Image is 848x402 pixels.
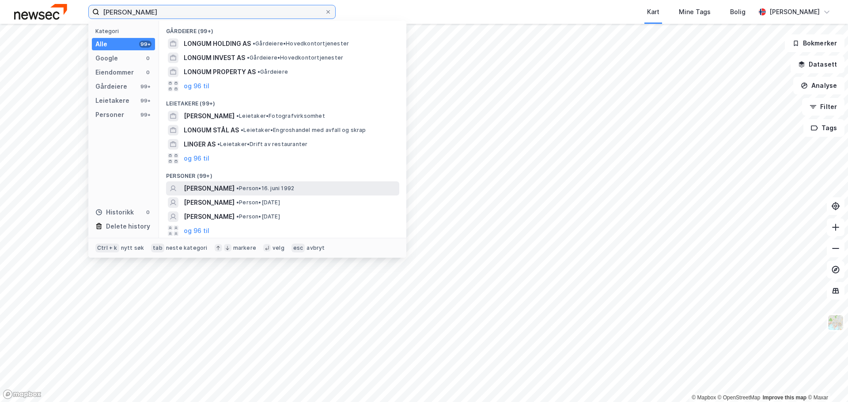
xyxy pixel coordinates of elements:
div: Historikk [95,207,134,218]
div: Personer [95,109,124,120]
span: Person • [DATE] [236,199,280,206]
a: Mapbox homepage [3,389,42,399]
span: • [241,127,243,133]
div: markere [233,244,256,252]
button: og 96 til [184,81,209,91]
img: newsec-logo.f6e21ccffca1b3a03d2d.png [14,4,67,19]
div: Google [95,53,118,64]
div: Leietakere (99+) [159,93,406,109]
div: Gårdeiere (99+) [159,21,406,37]
div: Gårdeiere [95,81,127,92]
a: OpenStreetMap [718,394,761,401]
div: Bolig [730,7,746,17]
button: Analyse [793,77,844,94]
div: Eiendommer [95,67,134,78]
span: LONGUM HOLDING AS [184,38,251,49]
span: • [257,68,260,75]
div: 99+ [139,97,151,104]
span: [PERSON_NAME] [184,111,235,121]
button: Bokmerker [785,34,844,52]
div: nytt søk [121,244,144,252]
span: • [236,213,239,220]
span: • [236,113,239,119]
div: [PERSON_NAME] [769,7,820,17]
span: [PERSON_NAME] [184,197,235,208]
div: 99+ [139,111,151,118]
input: Søk på adresse, matrikkel, gårdeiere, leietakere eller personer [99,5,325,19]
button: Filter [802,98,844,116]
span: LONGUM STÅL AS [184,125,239,135]
span: • [247,54,250,61]
iframe: Chat Widget [804,360,848,402]
span: Person • 16. juni 1992 [236,185,294,192]
div: Kart [647,7,659,17]
button: og 96 til [184,153,209,164]
span: Gårdeiere • Hovedkontortjenester [253,40,349,47]
div: Mine Tags [679,7,711,17]
button: Datasett [791,56,844,73]
span: Person • [DATE] [236,213,280,220]
div: 99+ [139,41,151,48]
button: Tags [803,119,844,137]
a: Mapbox [692,394,716,401]
div: Kategori [95,28,155,34]
span: • [236,185,239,192]
div: Alle [95,39,107,49]
span: • [236,199,239,206]
div: 0 [144,209,151,216]
span: • [253,40,255,47]
div: avbryt [307,244,325,252]
div: velg [273,244,284,252]
div: tab [151,244,164,252]
span: Gårdeiere • Hovedkontortjenester [247,54,343,61]
div: Leietakere [95,95,129,106]
div: Delete history [106,221,150,232]
span: Gårdeiere [257,68,288,75]
span: LONGUM INVEST AS [184,53,245,63]
span: [PERSON_NAME] [184,183,235,194]
div: 0 [144,69,151,76]
div: 99+ [139,83,151,90]
span: [PERSON_NAME] [184,211,235,222]
img: Z [827,314,844,331]
span: Leietaker • Drift av restauranter [217,141,307,148]
a: Improve this map [763,394,806,401]
div: esc [291,244,305,252]
span: LONGUM PROPERTY AS [184,67,256,77]
span: Leietaker • Engroshandel med avfall og skrap [241,127,366,134]
div: Ctrl + k [95,244,119,252]
span: • [217,141,220,147]
div: 0 [144,55,151,62]
div: Personer (99+) [159,165,406,181]
span: LINGER AS [184,139,216,150]
span: Leietaker • Fotografvirksomhet [236,113,325,120]
button: og 96 til [184,225,209,236]
div: neste kategori [166,244,208,252]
